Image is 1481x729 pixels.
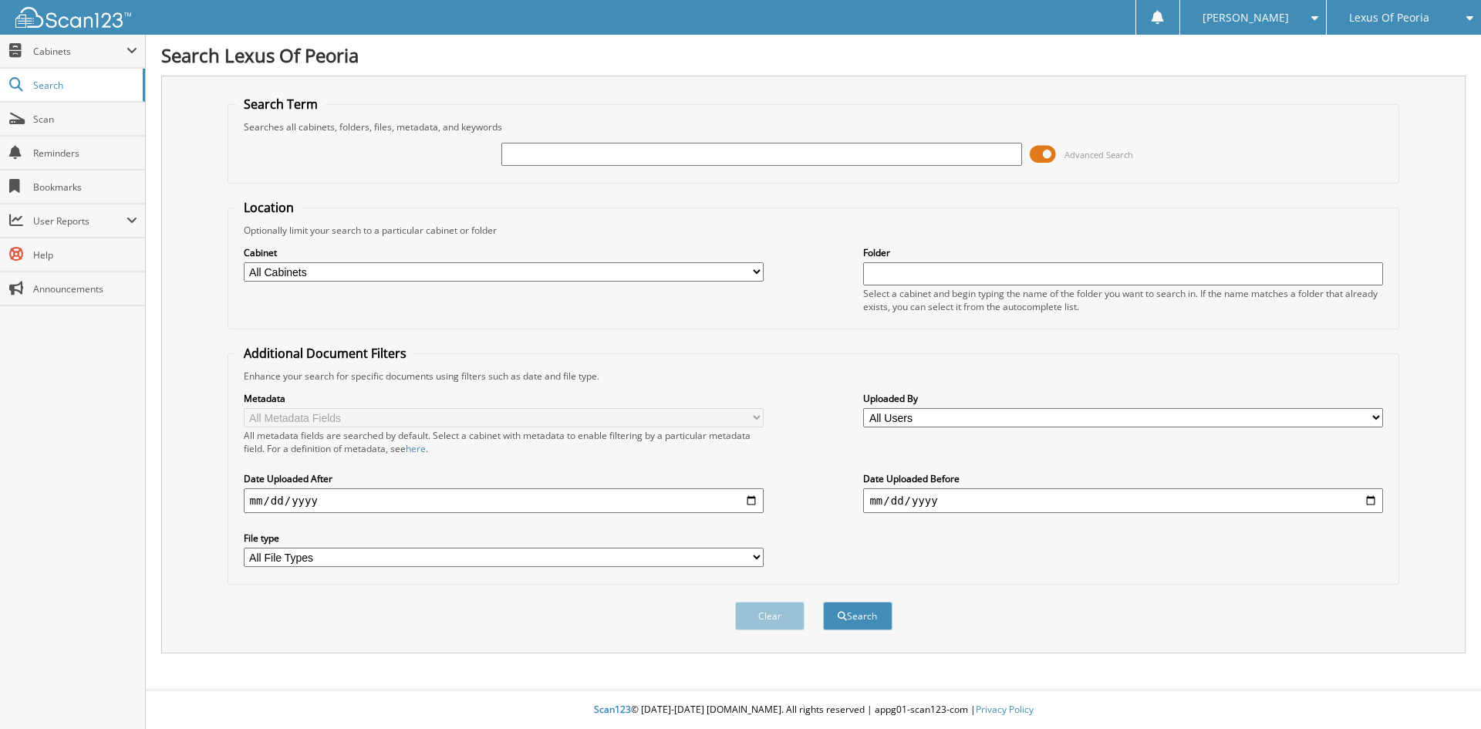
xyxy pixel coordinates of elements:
a: Privacy Policy [976,703,1034,716]
div: © [DATE]-[DATE] [DOMAIN_NAME]. All rights reserved | appg01-scan123-com | [146,691,1481,729]
div: Select a cabinet and begin typing the name of the folder you want to search in. If the name match... [863,287,1383,313]
button: Clear [735,602,805,630]
label: File type [244,532,764,545]
input: start [244,488,764,513]
div: Enhance your search for specific documents using filters such as date and file type. [236,370,1392,383]
label: Uploaded By [863,392,1383,405]
div: Optionally limit your search to a particular cabinet or folder [236,224,1392,237]
span: Reminders [33,147,137,160]
span: Advanced Search [1064,149,1133,160]
legend: Location [236,199,302,216]
span: Bookmarks [33,181,137,194]
legend: Search Term [236,96,326,113]
legend: Additional Document Filters [236,345,414,362]
span: Scan123 [594,703,631,716]
span: [PERSON_NAME] [1203,13,1289,22]
label: Date Uploaded After [244,472,764,485]
a: here [406,442,426,455]
span: Cabinets [33,45,127,58]
label: Date Uploaded Before [863,472,1383,485]
input: end [863,488,1383,513]
label: Folder [863,246,1383,259]
span: Search [33,79,135,92]
span: Help [33,248,137,262]
div: Searches all cabinets, folders, files, metadata, and keywords [236,120,1392,133]
div: All metadata fields are searched by default. Select a cabinet with metadata to enable filtering b... [244,429,764,455]
h1: Search Lexus Of Peoria [161,42,1466,68]
span: Lexus Of Peoria [1349,13,1429,22]
span: Scan [33,113,137,126]
span: Announcements [33,282,137,295]
span: User Reports [33,214,127,228]
img: scan123-logo-white.svg [15,7,131,28]
label: Metadata [244,392,764,405]
button: Search [823,602,892,630]
label: Cabinet [244,246,764,259]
